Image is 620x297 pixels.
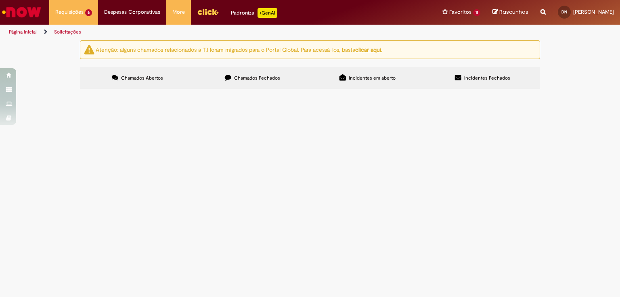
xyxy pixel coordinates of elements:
span: More [172,8,185,16]
a: Solicitações [54,29,81,35]
span: Incidentes Fechados [464,75,510,81]
a: Rascunhos [492,8,528,16]
span: [PERSON_NAME] [573,8,614,15]
span: Chamados Fechados [234,75,280,81]
img: ServiceNow [1,4,42,20]
ng-bind-html: Atenção: alguns chamados relacionados a T.I foram migrados para o Portal Global. Para acessá-los,... [96,46,382,53]
span: Favoritos [449,8,471,16]
ul: Trilhas de página [6,25,407,40]
span: 11 [473,9,480,16]
span: Requisições [55,8,84,16]
span: DN [561,9,567,15]
span: 6 [85,9,92,16]
p: +GenAi [258,8,277,18]
span: Rascunhos [499,8,528,16]
a: Página inicial [9,29,37,35]
div: Padroniza [231,8,277,18]
span: Chamados Abertos [121,75,163,81]
span: Despesas Corporativas [104,8,160,16]
a: clicar aqui. [355,46,382,53]
span: Incidentes em aberto [349,75,396,81]
img: click_logo_yellow_360x200.png [197,6,219,18]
